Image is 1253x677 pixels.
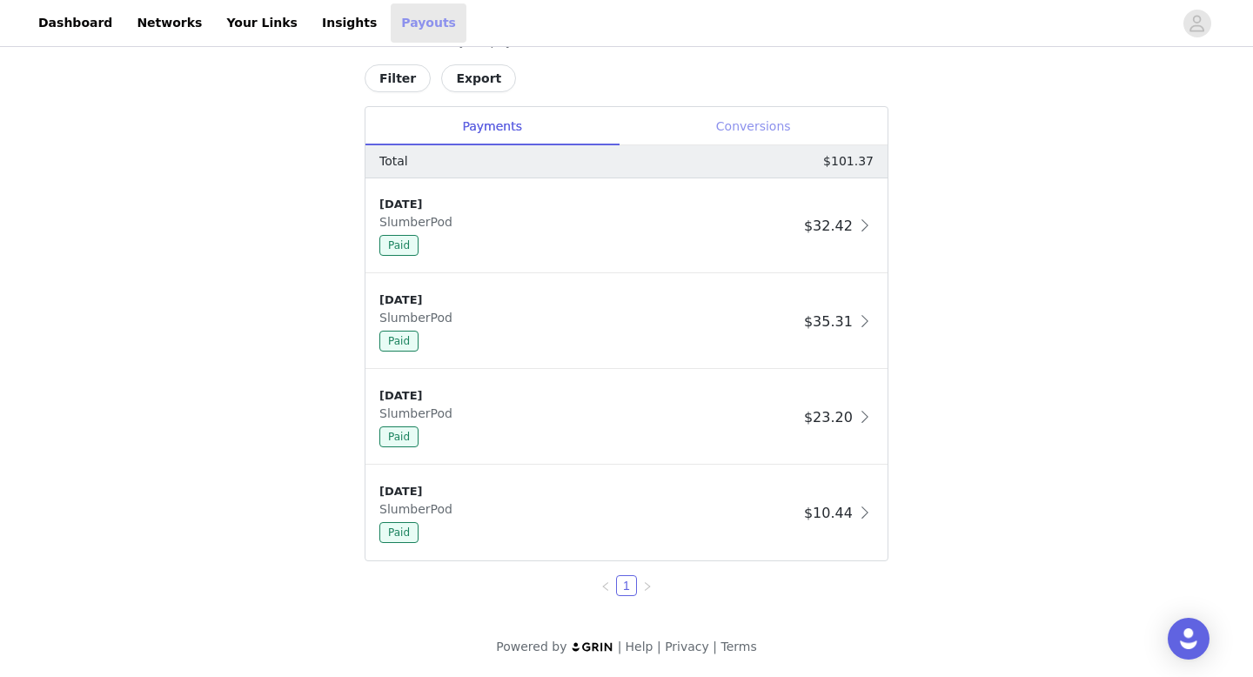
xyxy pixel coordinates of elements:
[379,235,419,256] span: Paid
[379,522,419,543] span: Paid
[28,3,123,43] a: Dashboard
[126,3,212,43] a: Networks
[665,640,709,654] a: Privacy
[626,640,653,654] a: Help
[619,107,888,146] div: Conversions
[365,107,619,146] div: Payments
[657,640,661,654] span: |
[379,331,419,352] span: Paid
[804,218,853,234] span: $32.42
[391,3,466,43] a: Payouts
[379,311,459,325] span: SlumberPod
[379,426,419,447] span: Paid
[365,274,888,370] div: clickable-list-item
[1189,10,1205,37] div: avatar
[496,640,566,654] span: Powered by
[312,3,387,43] a: Insights
[379,292,797,309] div: [DATE]
[642,581,653,592] i: icon: right
[637,575,658,596] li: Next Page
[365,64,431,92] button: Filter
[804,409,853,426] span: $23.20
[441,64,516,92] button: Export
[379,215,459,229] span: SlumberPod
[600,581,611,592] i: icon: left
[713,640,717,654] span: |
[365,370,888,466] div: clickable-list-item
[379,387,797,405] div: [DATE]
[804,505,853,521] span: $10.44
[365,178,888,274] div: clickable-list-item
[720,640,756,654] a: Terms
[618,640,622,654] span: |
[365,466,888,560] div: clickable-list-item
[595,575,616,596] li: Previous Page
[216,3,308,43] a: Your Links
[379,502,459,516] span: SlumberPod
[804,313,853,330] span: $35.31
[379,152,408,171] p: Total
[823,152,874,171] p: $101.37
[616,575,637,596] li: 1
[1168,618,1209,660] div: Open Intercom Messenger
[379,406,459,420] span: SlumberPod
[379,483,797,500] div: [DATE]
[379,196,797,213] div: [DATE]
[571,641,614,653] img: logo
[617,576,636,595] a: 1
